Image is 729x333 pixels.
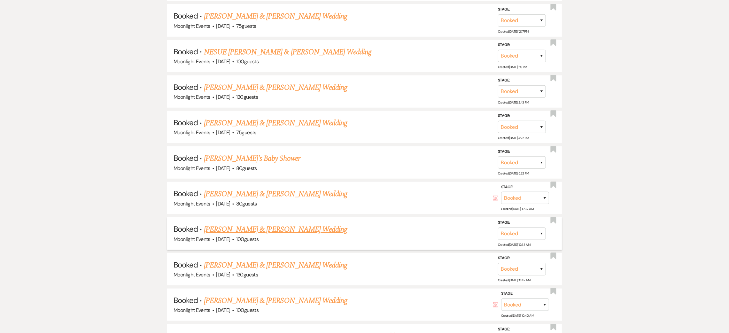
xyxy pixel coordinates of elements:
a: [PERSON_NAME] & [PERSON_NAME] Wedding [204,11,347,22]
label: Stage: [498,219,546,226]
span: Booked [174,295,198,305]
span: [DATE] [216,129,230,136]
a: [PERSON_NAME] & [PERSON_NAME] Wedding [204,82,347,93]
span: Created: [DATE] 12:17 PM [498,29,528,33]
span: Created: [DATE] 5:32 PM [498,171,529,175]
span: 80 guests [236,200,257,207]
span: 100 guests [236,307,259,314]
label: Stage: [498,148,546,155]
span: [DATE] [216,58,230,65]
span: Created: [DATE] 1:19 PM [498,65,527,69]
span: 75 guests [236,129,256,136]
span: Moonlight Events [174,236,210,243]
label: Stage: [498,42,546,49]
span: Booked [174,82,198,92]
span: 75 guests [236,23,256,29]
label: Stage: [498,112,546,120]
a: NESUE [PERSON_NAME] & [PERSON_NAME] Wedding [204,46,372,58]
span: Created: [DATE] 10:32 AM [501,207,533,211]
span: Moonlight Events [174,23,210,29]
span: Moonlight Events [174,307,210,314]
a: [PERSON_NAME] & [PERSON_NAME] Wedding [204,259,347,271]
span: Moonlight Events [174,165,210,172]
a: [PERSON_NAME] & [PERSON_NAME] Wedding [204,188,347,200]
span: Created: [DATE] 10:40 AM [501,314,534,318]
span: [DATE] [216,271,230,278]
span: [DATE] [216,307,230,314]
span: Moonlight Events [174,94,210,100]
a: [PERSON_NAME] & [PERSON_NAME] Wedding [204,224,347,235]
a: [PERSON_NAME] & [PERSON_NAME] Wedding [204,117,347,129]
label: Stage: [498,326,546,333]
span: Moonlight Events [174,200,210,207]
span: Created: [DATE] 10:33 AM [498,243,530,247]
span: Moonlight Events [174,271,210,278]
span: Booked [174,47,198,57]
a: [PERSON_NAME]'s Baby Shower [204,153,300,164]
span: 120 guests [236,94,258,100]
span: Created: [DATE] 10:42 AM [498,278,530,282]
span: [DATE] [216,236,230,243]
span: [DATE] [216,200,230,207]
span: [DATE] [216,23,230,29]
span: [DATE] [216,94,230,100]
span: 80 guests [236,165,257,172]
a: [PERSON_NAME] & [PERSON_NAME] Wedding [204,295,347,306]
span: 100 guests [236,58,259,65]
span: [DATE] [216,165,230,172]
span: Booked [174,11,198,21]
span: Created: [DATE] 2:43 PM [498,100,529,105]
span: Created: [DATE] 4:22 PM [498,136,529,140]
label: Stage: [498,6,546,13]
span: Booked [174,118,198,128]
span: Moonlight Events [174,58,210,65]
span: Booked [174,153,198,163]
label: Stage: [501,184,549,191]
span: Booked [174,189,198,198]
span: Booked [174,224,198,234]
span: 100 guests [236,236,259,243]
span: Booked [174,260,198,270]
span: 130 guests [236,271,258,278]
span: Moonlight Events [174,129,210,136]
label: Stage: [498,255,546,262]
label: Stage: [501,290,549,297]
label: Stage: [498,77,546,84]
